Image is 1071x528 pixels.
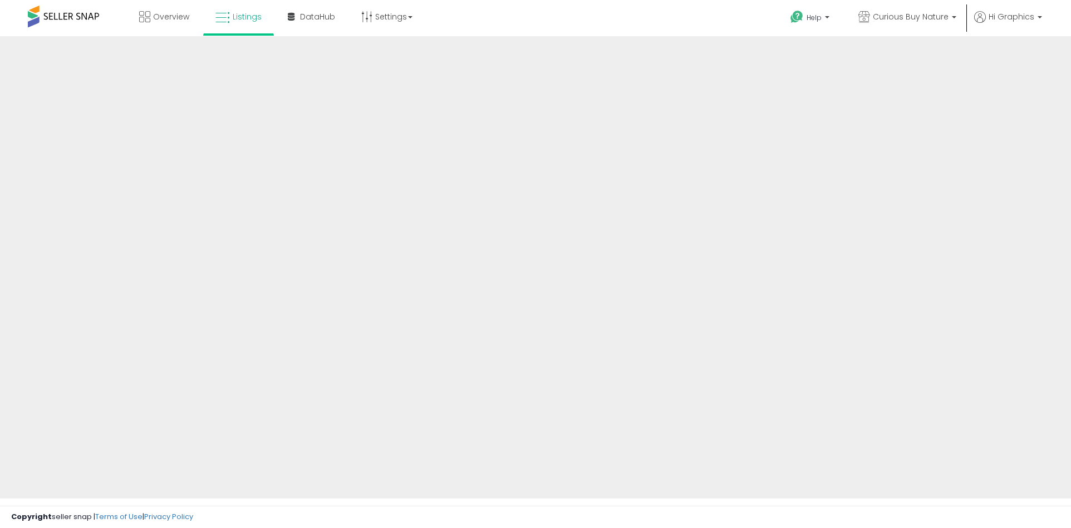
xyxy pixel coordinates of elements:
[974,11,1042,36] a: Hi Graphics
[790,10,804,24] i: Get Help
[300,11,335,22] span: DataHub
[782,2,841,36] a: Help
[989,11,1034,22] span: Hi Graphics
[807,13,822,22] span: Help
[873,11,949,22] span: Curious Buy Nature
[153,11,189,22] span: Overview
[233,11,262,22] span: Listings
